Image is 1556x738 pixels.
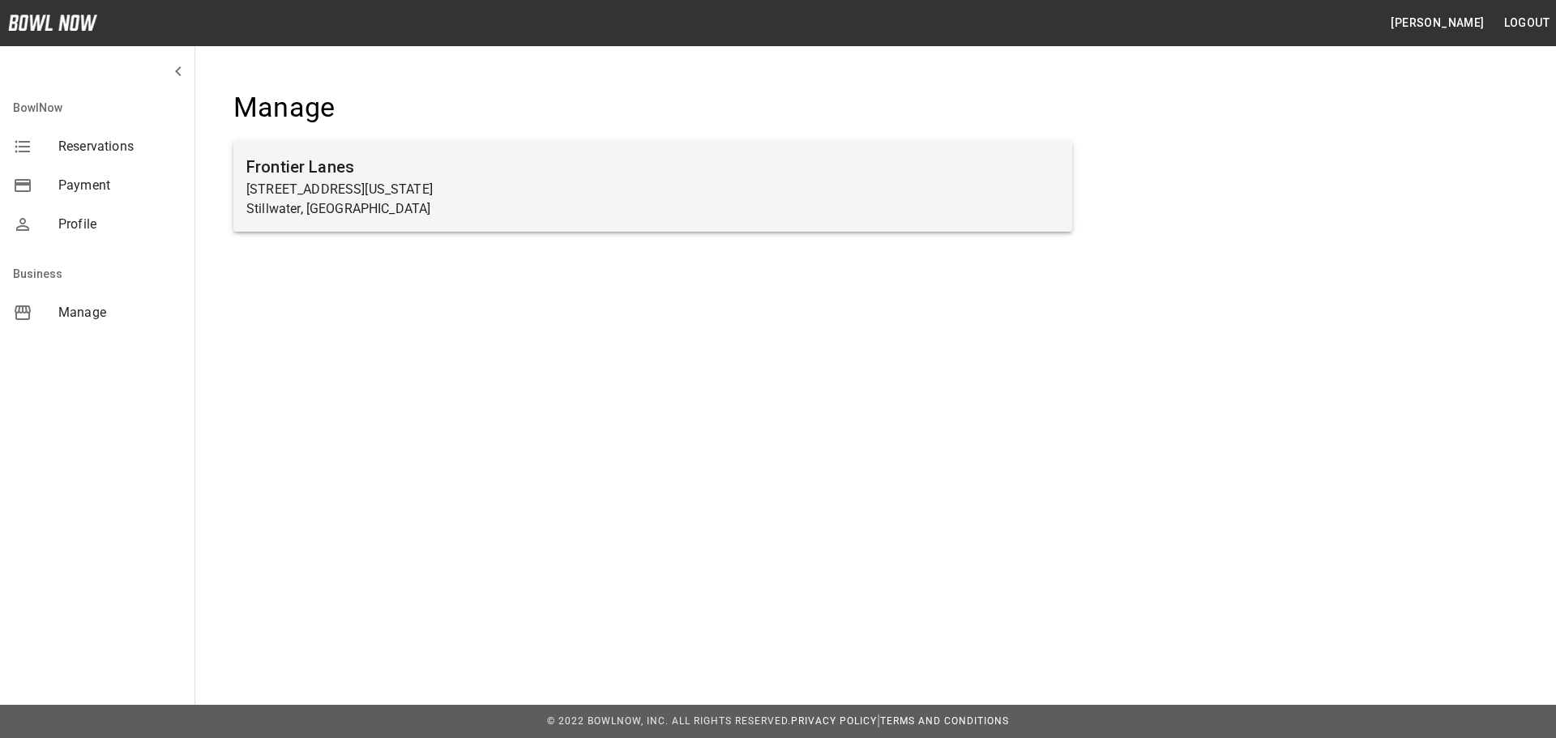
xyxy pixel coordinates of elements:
p: Stillwater, [GEOGRAPHIC_DATA] [246,199,1059,219]
a: Terms and Conditions [880,715,1009,727]
h4: Manage [233,91,1072,125]
span: Reservations [58,137,182,156]
span: Manage [58,303,182,322]
button: [PERSON_NAME] [1384,8,1490,38]
h6: Frontier Lanes [246,154,1059,180]
span: © 2022 BowlNow, Inc. All Rights Reserved. [547,715,791,727]
span: Profile [58,215,182,234]
p: [STREET_ADDRESS][US_STATE] [246,180,1059,199]
a: Privacy Policy [791,715,877,727]
button: Logout [1498,8,1556,38]
span: Payment [58,176,182,195]
img: logo [8,15,97,31]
